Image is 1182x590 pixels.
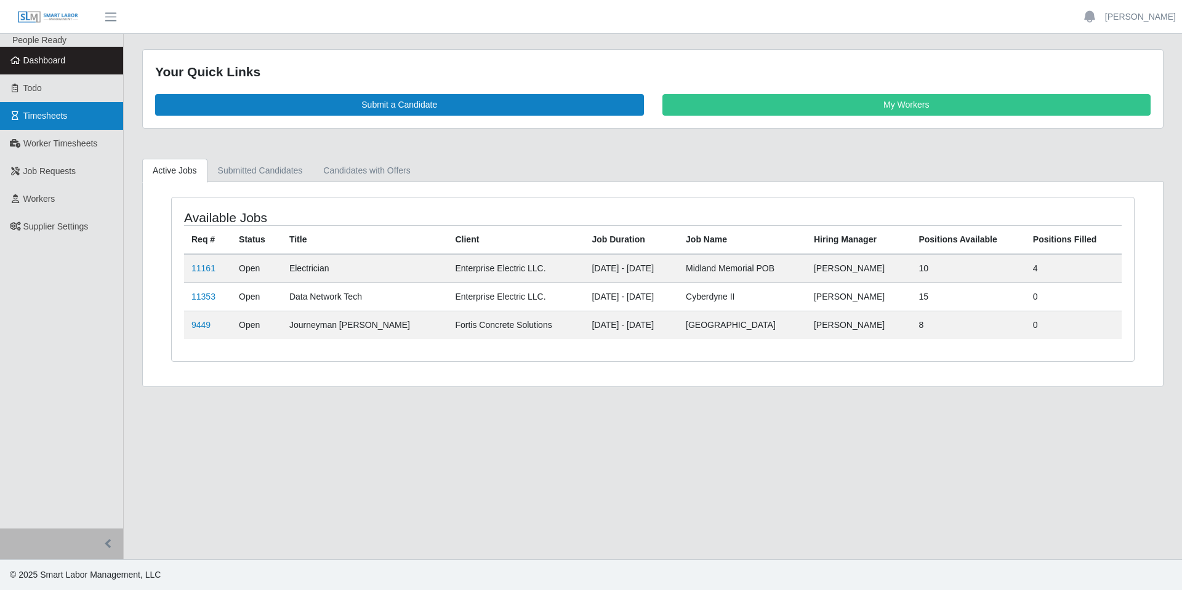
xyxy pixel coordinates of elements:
td: 8 [911,311,1025,339]
td: Open [231,311,282,339]
th: Job Duration [584,225,678,254]
h4: Available Jobs [184,210,564,225]
a: My Workers [662,94,1151,116]
td: Cyberdyne II [678,282,806,311]
td: Enterprise Electric LLC. [448,254,584,283]
span: People Ready [12,35,66,45]
img: SLM Logo [17,10,79,24]
td: Journeyman [PERSON_NAME] [282,311,448,339]
td: [PERSON_NAME] [806,254,911,283]
th: Positions Available [911,225,1025,254]
th: Status [231,225,282,254]
span: Dashboard [23,55,66,65]
th: Client [448,225,584,254]
td: [PERSON_NAME] [806,282,911,311]
div: Your Quick Links [155,62,1151,82]
td: Open [231,282,282,311]
td: Electrician [282,254,448,283]
th: Hiring Manager [806,225,911,254]
th: Job Name [678,225,806,254]
a: Submitted Candidates [207,159,313,183]
td: 0 [1026,282,1122,311]
td: 0 [1026,311,1122,339]
th: Positions Filled [1026,225,1122,254]
td: Data Network Tech [282,282,448,311]
span: Supplier Settings [23,221,89,231]
a: 11161 [191,263,215,273]
td: [PERSON_NAME] [806,311,911,339]
td: 10 [911,254,1025,283]
td: [DATE] - [DATE] [584,282,678,311]
a: Candidates with Offers [313,159,420,183]
span: Job Requests [23,166,76,176]
span: © 2025 Smart Labor Management, LLC [10,570,161,580]
td: Midland Memorial POB [678,254,806,283]
a: Active Jobs [142,159,207,183]
th: Title [282,225,448,254]
a: Submit a Candidate [155,94,644,116]
span: Workers [23,194,55,204]
a: 11353 [191,292,215,301]
span: Todo [23,83,42,93]
td: Open [231,254,282,283]
td: 4 [1026,254,1122,283]
span: Worker Timesheets [23,138,97,148]
span: Timesheets [23,111,68,121]
th: Req # [184,225,231,254]
td: Fortis Concrete Solutions [448,311,584,339]
td: [GEOGRAPHIC_DATA] [678,311,806,339]
a: 9449 [191,320,211,330]
td: [DATE] - [DATE] [584,254,678,283]
a: [PERSON_NAME] [1105,10,1176,23]
td: 15 [911,282,1025,311]
td: Enterprise Electric LLC. [448,282,584,311]
td: [DATE] - [DATE] [584,311,678,339]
